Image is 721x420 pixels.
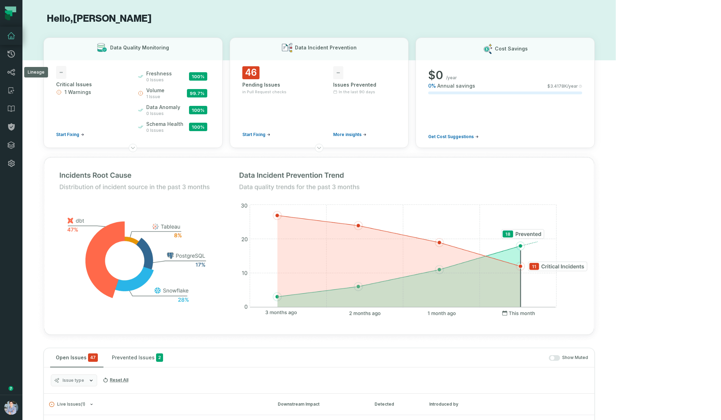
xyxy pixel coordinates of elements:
[146,111,180,116] span: 0 issues
[416,38,595,148] button: Cost Savings$0/year0%Annual savings$3.4178K/yearGet Cost Suggestions
[242,132,265,137] span: Start Fixing
[375,401,417,407] div: Detected
[29,143,609,350] img: Top graphs 1
[43,38,223,148] button: Data Quality Monitoring-Critical Issues1 WarningsStart Fixingfreshness0 issues100%volume1 issue99...
[295,44,357,51] h3: Data Incident Prevention
[495,45,528,52] h3: Cost Savings
[146,77,172,83] span: 0 issues
[333,66,343,79] span: -
[51,374,97,386] button: Issue type
[146,121,183,128] span: schema health
[65,89,91,96] span: 1 Warnings
[62,378,84,383] span: Issue type
[242,66,260,79] span: 46
[187,89,207,97] span: 99.7 %
[88,353,98,362] span: critical issues and errors combined
[56,132,84,137] a: Start Fixing
[110,44,169,51] h3: Data Quality Monitoring
[146,128,183,133] span: 0 issues
[242,132,270,137] a: Start Fixing
[49,402,85,407] span: Live Issues ( 1 )
[339,89,375,95] span: In the last 90 days
[171,355,588,361] div: Show Muted
[333,132,366,137] a: More insights
[24,67,48,77] div: Lineage
[189,72,207,81] span: 100 %
[146,87,164,94] span: volume
[242,89,287,95] span: in Pull Request checks
[146,94,164,100] span: 1 issue
[4,401,18,415] img: avatar of Alon Nafta
[428,68,443,82] span: $ 0
[8,385,14,392] div: Tooltip anchor
[189,106,207,114] span: 100 %
[56,132,79,137] span: Start Fixing
[437,82,475,89] span: Annual savings
[106,348,169,367] button: Prevented Issues
[43,13,595,25] h1: Hello, [PERSON_NAME]
[333,132,362,137] span: More insights
[56,66,66,79] span: -
[333,81,396,88] div: Issues Prevented
[146,104,180,111] span: data anomaly
[156,353,163,362] span: 2
[230,38,409,148] button: Data Incident Prevention46Pending Issuesin Pull Request checksStart Fixing-Issues PreventedIn the...
[547,83,578,89] span: $ 3.4178K /year
[50,348,103,367] button: Open Issues
[56,81,125,88] div: Critical Issues
[446,75,457,81] span: /year
[100,374,131,386] button: Reset All
[428,134,479,140] a: Get Cost Suggestions
[278,401,362,407] div: Downstream Impact
[49,402,265,407] button: Live Issues(1)
[146,70,172,77] span: freshness
[242,81,305,88] div: Pending Issues
[428,82,436,89] span: 0 %
[428,134,474,140] span: Get Cost Suggestions
[189,123,207,131] span: 100 %
[429,401,492,407] div: Introduced by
